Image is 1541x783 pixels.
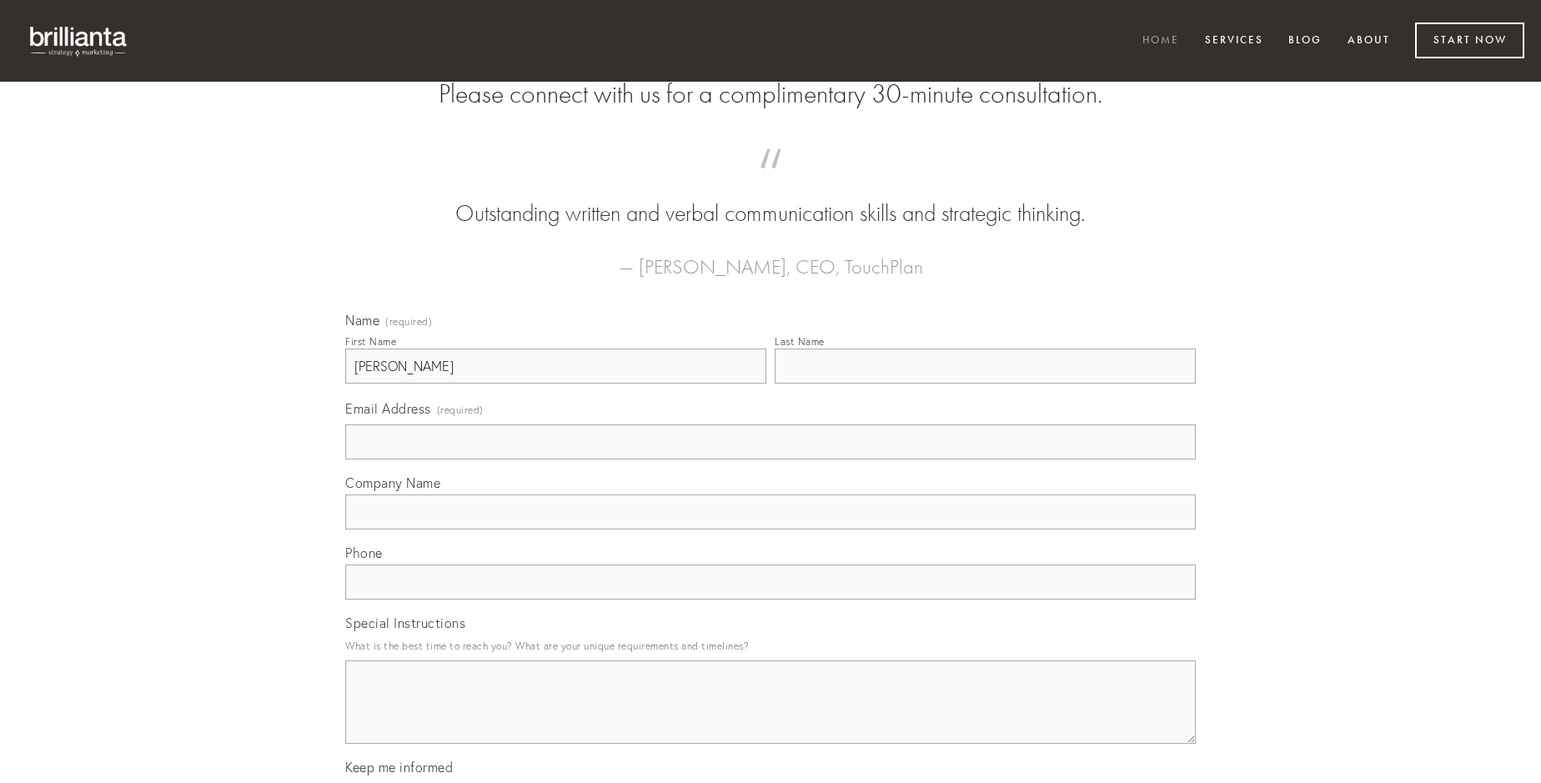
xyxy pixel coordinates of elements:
span: Company Name [345,474,440,491]
span: Phone [345,545,383,561]
span: Email Address [345,400,431,417]
span: (required) [437,399,484,421]
div: Last Name [775,335,825,348]
img: brillianta - research, strategy, marketing [17,17,142,65]
a: Start Now [1415,23,1524,58]
span: Special Instructions [345,615,465,631]
a: Services [1194,28,1274,55]
a: About [1337,28,1401,55]
a: Home [1132,28,1190,55]
p: What is the best time to reach you? What are your unique requirements and timelines? [345,635,1196,657]
div: First Name [345,335,396,348]
span: Keep me informed [345,759,453,775]
figcaption: — [PERSON_NAME], CEO, TouchPlan [372,230,1169,284]
span: Name [345,312,379,329]
blockquote: Outstanding written and verbal communication skills and strategic thinking. [372,165,1169,230]
a: Blog [1277,28,1333,55]
span: (required) [385,317,432,327]
span: “ [372,165,1169,198]
h2: Please connect with us for a complimentary 30-minute consultation. [345,78,1196,110]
